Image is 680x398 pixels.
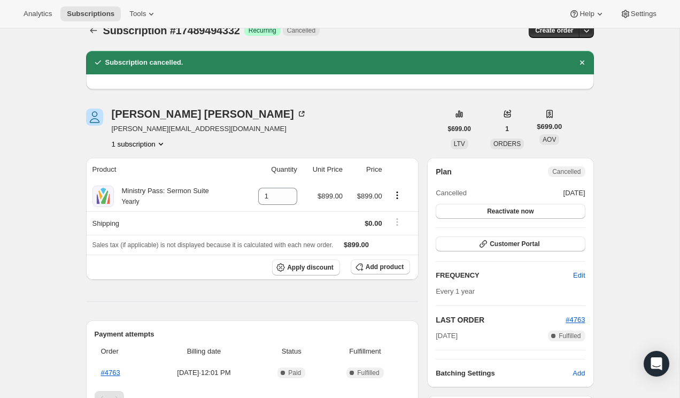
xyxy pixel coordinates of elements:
[95,340,149,363] th: Order
[67,10,114,18] span: Subscriptions
[114,186,209,207] div: Ministry Pass: Sermon Suite
[552,167,581,176] span: Cancelled
[575,55,590,70] button: Dismiss notification
[436,204,585,219] button: Reactivate now
[86,211,244,235] th: Shipping
[442,121,477,136] button: $699.00
[436,188,467,198] span: Cancelled
[129,10,146,18] span: Tools
[287,26,315,35] span: Cancelled
[123,6,163,21] button: Tools
[631,10,656,18] span: Settings
[366,263,404,271] span: Add product
[499,121,515,136] button: 1
[563,188,585,198] span: [DATE]
[103,25,240,36] span: Subscription #17489494332
[436,287,475,295] span: Every 1 year
[300,158,346,181] th: Unit Price
[454,140,465,148] span: LTV
[357,369,379,377] span: Fulfilled
[318,192,343,200] span: $899.00
[505,125,509,133] span: 1
[17,6,58,21] button: Analytics
[86,109,103,126] span: Stephen Robison
[92,241,334,249] span: Sales tax (if applicable) is not displayed because it is calculated with each new order.
[249,26,276,35] span: Recurring
[448,125,471,133] span: $699.00
[559,332,581,340] span: Fulfilled
[151,346,257,357] span: Billing date
[487,207,534,216] span: Reactivate now
[566,316,585,324] a: #4763
[436,270,573,281] h2: FREQUENCY
[263,346,320,357] span: Status
[151,368,257,378] span: [DATE] · 12:01 PM
[351,259,410,274] button: Add product
[644,351,669,377] div: Open Intercom Messenger
[95,329,411,340] h2: Payment attempts
[92,186,114,207] img: product img
[389,189,406,201] button: Product actions
[344,241,369,249] span: $899.00
[436,368,573,379] h6: Batching Settings
[24,10,52,18] span: Analytics
[436,331,458,341] span: [DATE]
[86,158,244,181] th: Product
[112,139,166,149] button: Product actions
[614,6,663,21] button: Settings
[567,267,591,284] button: Edit
[272,259,340,275] button: Apply discount
[537,121,562,132] span: $699.00
[101,369,120,377] a: #4763
[327,346,404,357] span: Fulfillment
[244,158,300,181] th: Quantity
[436,315,566,325] h2: LAST ORDER
[566,365,591,382] button: Add
[573,368,585,379] span: Add
[573,270,585,281] span: Edit
[112,109,307,119] div: [PERSON_NAME] [PERSON_NAME]
[579,10,594,18] span: Help
[566,315,585,325] button: #4763
[86,23,101,38] button: Subscriptions
[490,240,539,248] span: Customer Portal
[535,26,573,35] span: Create order
[357,192,382,200] span: $899.00
[436,166,452,177] h2: Plan
[543,136,556,143] span: AOV
[287,263,334,272] span: Apply discount
[105,57,183,68] h2: Subscription cancelled.
[346,158,385,181] th: Price
[122,198,140,205] small: Yearly
[493,140,521,148] span: ORDERS
[389,216,406,228] button: Shipping actions
[529,23,579,38] button: Create order
[365,219,382,227] span: $0.00
[60,6,121,21] button: Subscriptions
[562,6,611,21] button: Help
[112,124,307,134] span: [PERSON_NAME][EMAIL_ADDRESS][DOMAIN_NAME]
[436,236,585,251] button: Customer Portal
[288,369,301,377] span: Paid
